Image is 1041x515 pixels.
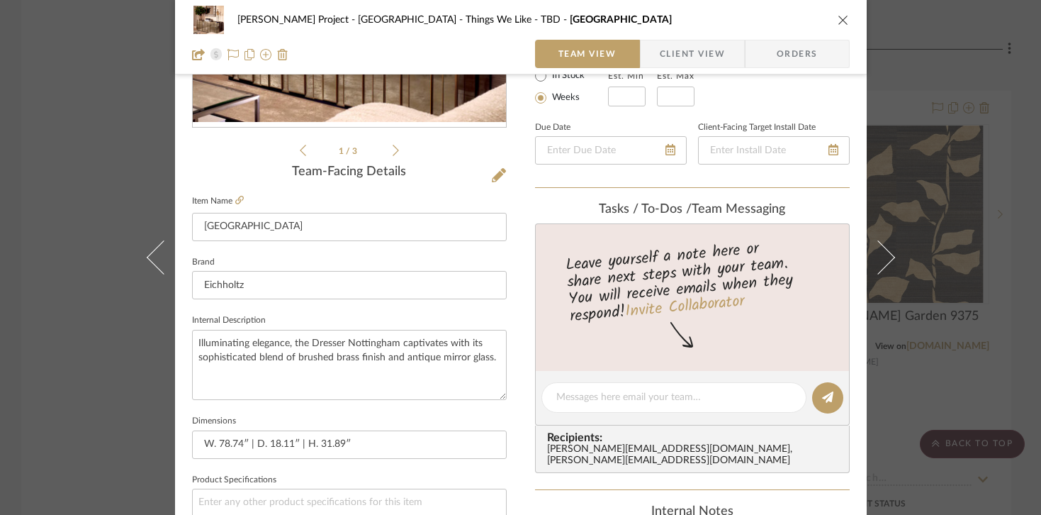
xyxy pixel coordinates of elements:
input: Enter Due Date [535,136,687,165]
img: 14593445-9575-41c2-8ad2-ae163385d39a_48x40.jpg [192,6,226,34]
div: team Messaging [535,202,850,218]
span: Tasks / To-Dos / [599,203,692,216]
input: Enter Install Date [698,136,850,165]
label: Product Specifications [192,477,276,484]
span: Things We Like - TBD [466,15,570,25]
span: [GEOGRAPHIC_DATA] [570,15,672,25]
input: Enter Brand [192,271,507,299]
span: Team View [558,40,617,68]
span: Recipients: [547,431,843,444]
label: Weeks [549,92,580,104]
label: Brand [192,259,215,266]
span: Orders [761,40,833,68]
div: Team-Facing Details [192,165,507,180]
button: close [837,13,850,26]
mat-radio-group: Select item type [535,67,608,106]
span: Client View [660,40,725,68]
label: Client-Facing Target Install Date [698,124,816,131]
span: 3 [352,147,359,155]
img: Remove from project [277,49,288,60]
div: Leave yourself a note here or share next steps with your team. You will receive emails when they ... [533,233,851,328]
a: Invite Collaborator [624,289,745,325]
span: 1 [339,147,346,155]
span: / [346,147,352,155]
label: In Stock [549,70,585,82]
label: Internal Description [192,317,266,324]
label: Item Name [192,195,244,207]
span: [PERSON_NAME] Project - [GEOGRAPHIC_DATA] [237,15,466,25]
label: Dimensions [192,418,236,425]
label: Est. Max [657,71,694,81]
input: Enter the dimensions of this item [192,431,507,459]
label: Due Date [535,124,570,131]
div: [PERSON_NAME][EMAIL_ADDRESS][DOMAIN_NAME] , [PERSON_NAME][EMAIL_ADDRESS][DOMAIN_NAME] [547,444,843,467]
input: Enter Item Name [192,213,507,241]
label: Est. Min [608,71,644,81]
